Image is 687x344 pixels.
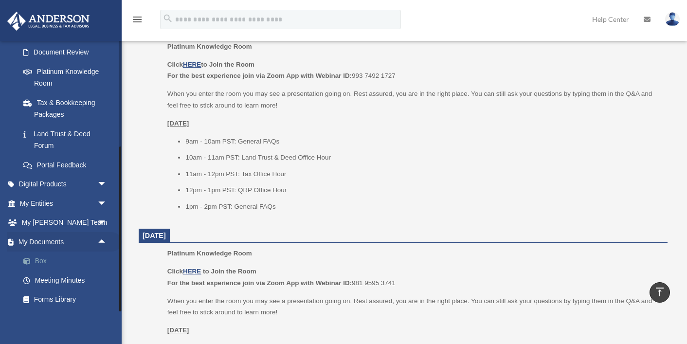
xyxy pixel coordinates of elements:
a: Digital Productsarrow_drop_down [7,175,122,194]
a: Platinum Knowledge Room [14,62,117,93]
p: When you enter the room you may see a presentation going on. Rest assured, you are in the right p... [167,88,661,111]
b: to Join the Room [203,268,256,275]
a: Notarize [14,309,122,328]
a: vertical_align_top [650,282,670,303]
u: [DATE] [167,120,189,127]
img: Anderson Advisors Platinum Portal [4,12,92,31]
li: 10am - 11am PST: Land Trust & Deed Office Hour [185,152,661,163]
a: menu [131,17,143,25]
span: arrow_drop_up [97,232,117,252]
li: 1pm - 2pm PST: General FAQs [185,201,661,213]
i: search [163,13,173,24]
b: For the best experience join via Zoom App with Webinar ID: [167,72,352,79]
a: Document Review [14,43,122,62]
a: Meeting Minutes [14,271,122,290]
p: When you enter the room you may see a presentation going on. Rest assured, you are in the right p... [167,295,661,318]
span: arrow_drop_down [97,175,117,195]
i: vertical_align_top [654,286,666,298]
a: Forms Library [14,290,122,309]
u: [DATE] [167,326,189,334]
a: Box [14,252,122,271]
span: arrow_drop_down [97,194,117,214]
li: 9am - 10am PST: General FAQs [185,136,661,147]
b: For the best experience join via Zoom App with Webinar ID: [167,279,352,287]
li: 12pm - 1pm PST: QRP Office Hour [185,184,661,196]
span: Platinum Knowledge Room [167,250,252,257]
img: User Pic [665,12,680,26]
a: HERE [183,61,201,68]
a: My Entitiesarrow_drop_down [7,194,122,213]
a: My Documentsarrow_drop_up [7,232,122,252]
span: arrow_drop_down [97,213,117,233]
a: My [PERSON_NAME] Teamarrow_drop_down [7,213,122,233]
a: HERE [183,268,201,275]
a: Land Trust & Deed Forum [14,124,122,155]
span: [DATE] [143,232,166,239]
b: Click to Join the Room [167,61,254,68]
li: 11am - 12pm PST: Tax Office Hour [185,168,661,180]
span: Platinum Knowledge Room [167,43,252,50]
p: 993 7492 1727 [167,59,661,82]
a: Tax & Bookkeeping Packages [14,93,122,124]
p: 981 9595 3741 [167,266,661,289]
a: Portal Feedback [14,155,122,175]
b: Click [167,268,203,275]
i: menu [131,14,143,25]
